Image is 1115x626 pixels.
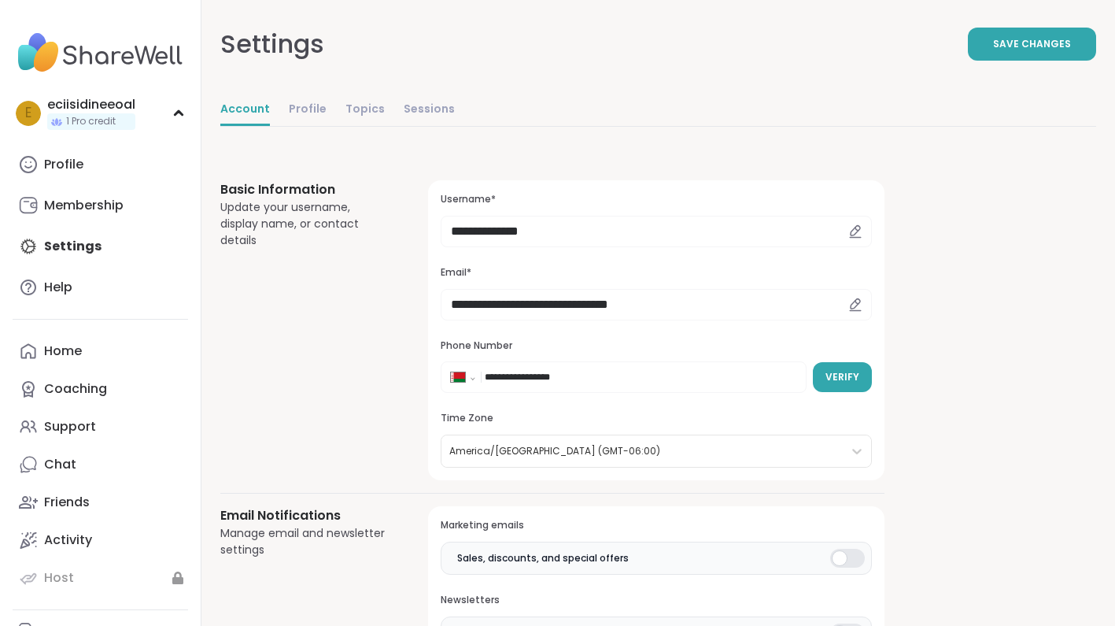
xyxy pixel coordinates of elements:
div: Support [44,418,96,435]
button: Verify [813,362,872,392]
div: Settings [220,25,324,63]
a: Host [13,559,188,597]
div: Membership [44,197,124,214]
h3: Phone Number [441,339,872,353]
div: Help [44,279,72,296]
a: Profile [289,94,327,126]
div: Profile [44,156,83,173]
a: Membership [13,187,188,224]
a: Support [13,408,188,446]
a: Friends [13,483,188,521]
a: Topics [345,94,385,126]
a: Coaching [13,370,188,408]
h3: Username* [441,193,872,206]
a: Chat [13,446,188,483]
a: Sessions [404,94,455,126]
h3: Marketing emails [441,519,872,532]
div: Coaching [44,380,107,398]
div: Host [44,569,74,587]
h3: Newsletters [441,594,872,607]
span: e [25,103,31,124]
h3: Basic Information [220,180,390,199]
span: 1 Pro credit [66,115,116,128]
a: Account [220,94,270,126]
button: Save Changes [968,28,1096,61]
div: eciisidineeoal [47,96,135,113]
span: Save Changes [993,37,1071,51]
span: Sales, discounts, and special offers [457,551,629,565]
div: Chat [44,456,76,473]
span: Verify [825,370,859,384]
h3: Email Notifications [220,506,390,525]
a: Profile [13,146,188,183]
div: Home [44,343,82,360]
div: Friends [44,494,90,511]
a: Activity [13,521,188,559]
h3: Email* [441,266,872,280]
div: Manage email and newsletter settings [220,525,390,558]
div: Update your username, display name, or contact details [220,199,390,249]
img: ShareWell Nav Logo [13,25,188,80]
a: Home [13,332,188,370]
h3: Time Zone [441,412,872,425]
a: Help [13,269,188,306]
div: Activity [44,532,92,549]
